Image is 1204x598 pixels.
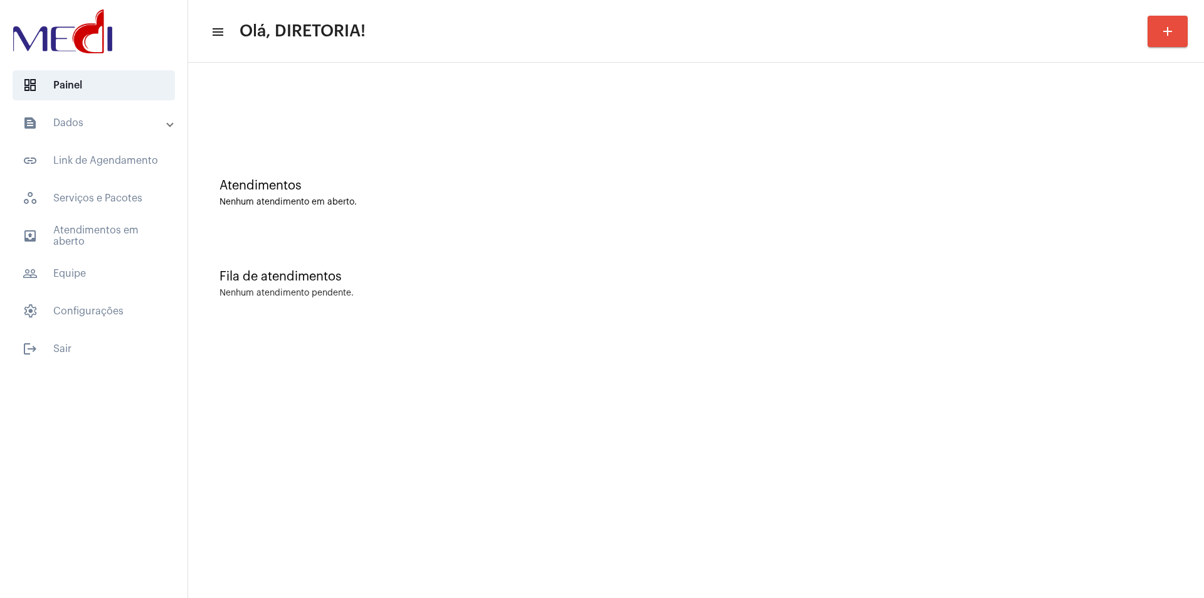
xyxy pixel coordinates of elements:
div: Fila de atendimentos [219,270,1173,284]
mat-panel-title: Dados [23,115,167,131]
span: Serviços e Pacotes [13,183,175,213]
mat-icon: sidenav icon [23,153,38,168]
span: Link de Agendamento [13,146,175,176]
div: Nenhum atendimento em aberto. [219,198,1173,207]
span: sidenav icon [23,78,38,93]
div: Nenhum atendimento pendente. [219,289,354,298]
mat-icon: sidenav icon [23,266,38,281]
span: Olá, DIRETORIA! [240,21,366,41]
mat-icon: sidenav icon [23,341,38,356]
mat-icon: sidenav icon [23,228,38,243]
mat-expansion-panel-header: sidenav iconDados [8,108,187,138]
span: sidenav icon [23,304,38,319]
span: Equipe [13,259,175,289]
span: Atendimentos em aberto [13,221,175,251]
mat-icon: sidenav icon [23,115,38,131]
span: Painel [13,70,175,100]
img: d3a1b5fa-500b-b90f-5a1c-719c20e9830b.png [10,6,115,56]
mat-icon: sidenav icon [211,24,223,40]
div: Atendimentos [219,179,1173,193]
span: sidenav icon [23,191,38,206]
span: Sair [13,334,175,364]
mat-icon: add [1160,24,1175,39]
span: Configurações [13,296,175,326]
